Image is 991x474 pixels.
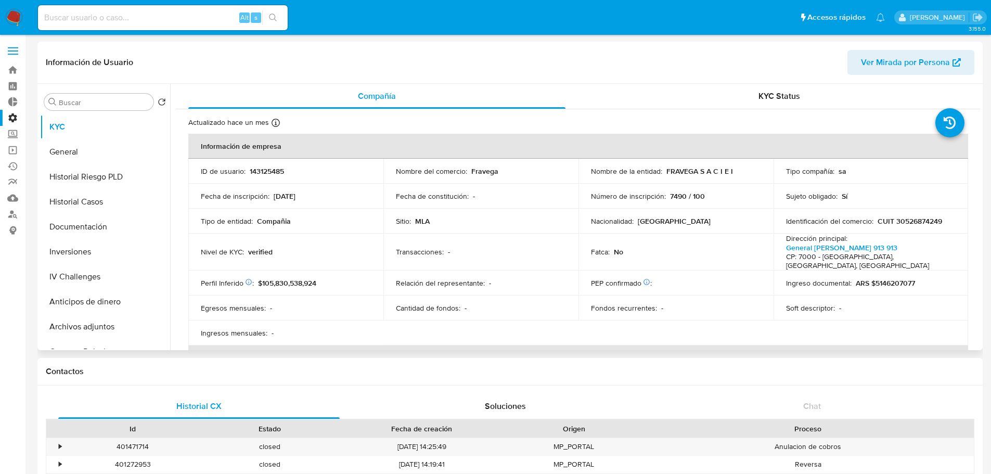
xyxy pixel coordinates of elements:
button: Documentación [40,214,170,239]
p: - [839,303,841,313]
button: Archivos adjuntos [40,314,170,339]
p: 143125485 [250,166,284,176]
th: Información de empresa [188,134,968,159]
p: Sí [842,191,847,201]
p: Perfil Inferido : [201,278,254,288]
p: [DATE] [274,191,295,201]
input: Buscar [59,98,149,107]
p: - [448,247,450,257]
button: Historial Casos [40,189,170,214]
p: Dirección principal : [786,234,847,243]
button: Ver Mirada por Persona [847,50,974,75]
p: - [272,328,274,338]
h4: CP: 7000 - [GEOGRAPHIC_DATA], [GEOGRAPHIC_DATA], [GEOGRAPHIC_DATA] [786,252,952,271]
p: Egresos mensuales : [201,303,266,313]
p: ID de usuario : [201,166,246,176]
p: Nombre de la entidad : [591,166,662,176]
p: Fecha de constitución : [396,191,469,201]
div: 401471714 [65,438,201,455]
p: Transacciones : [396,247,444,257]
button: Anticipos de dinero [40,289,170,314]
th: Datos de contacto [188,345,968,370]
p: Tipo de entidad : [201,216,253,226]
div: Fecha de creación [345,424,498,434]
button: General [40,139,170,164]
div: MP_PORTAL [506,438,642,455]
a: General [PERSON_NAME] 913 913 [786,242,897,253]
p: Tipo compañía : [786,166,834,176]
div: Reversa [642,456,974,473]
p: - [465,303,467,313]
p: No [614,247,623,257]
a: Notificaciones [876,13,885,22]
p: ARS $5146207077 [856,278,915,288]
p: [GEOGRAPHIC_DATA] [638,216,711,226]
div: • [59,442,61,452]
span: Compañía [358,90,396,102]
p: - [661,303,663,313]
p: Nacionalidad : [591,216,634,226]
h1: Contactos [46,366,974,377]
p: Sujeto obligado : [786,191,838,201]
p: Ingreso documental : [786,278,852,288]
p: Fecha de inscripción : [201,191,269,201]
p: Actualizado hace un mes [188,118,269,127]
p: PEP confirmado : [591,278,652,288]
div: closed [201,456,338,473]
button: Historial Riesgo PLD [40,164,170,189]
p: - [489,278,491,288]
span: $105,830,538,924 [258,278,316,288]
p: Nivel de KYC : [201,247,244,257]
p: MLA [415,216,430,226]
span: Ver Mirada por Persona [861,50,950,75]
p: verified [248,247,273,257]
p: CUIT 30526874249 [878,216,942,226]
button: Inversiones [40,239,170,264]
p: Fondos recurrentes : [591,303,657,313]
p: Compañia [257,216,291,226]
input: Buscar usuario o caso... [38,11,288,24]
span: Soluciones [485,400,526,412]
span: Accesos rápidos [807,12,866,23]
p: Cantidad de fondos : [396,303,460,313]
div: [DATE] 14:25:49 [338,438,506,455]
button: IV Challenges [40,264,170,289]
div: [DATE] 14:19:41 [338,456,506,473]
a: Salir [972,12,983,23]
span: KYC Status [758,90,800,102]
p: Fatca : [591,247,610,257]
div: 401272953 [65,456,201,473]
p: Relación del representante : [396,278,485,288]
span: s [254,12,258,22]
p: Fravega [471,166,498,176]
p: 7490 / 100 [670,191,705,201]
span: Historial CX [176,400,222,412]
button: Cruces y Relaciones [40,339,170,364]
button: Buscar [48,98,57,106]
button: search-icon [262,10,284,25]
p: - [270,303,272,313]
div: Id [72,424,194,434]
p: - [473,191,475,201]
button: Volver al orden por defecto [158,98,166,109]
p: alan.sanchez@mercadolibre.com [910,12,969,22]
p: Ingresos mensuales : [201,328,267,338]
span: Chat [803,400,821,412]
div: Anulacion de cobros [642,438,974,455]
button: KYC [40,114,170,139]
p: Nombre del comercio : [396,166,467,176]
span: Alt [240,12,249,22]
h1: Información de Usuario [46,57,133,68]
div: Proceso [650,424,967,434]
p: Identificación del comercio : [786,216,873,226]
div: Estado [209,424,331,434]
p: sa [839,166,846,176]
div: Origen [513,424,635,434]
div: • [59,459,61,469]
div: closed [201,438,338,455]
p: FRAVEGA S A C I E I [666,166,733,176]
p: Número de inscripción : [591,191,666,201]
p: Soft descriptor : [786,303,835,313]
div: MP_PORTAL [506,456,642,473]
p: Sitio : [396,216,411,226]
